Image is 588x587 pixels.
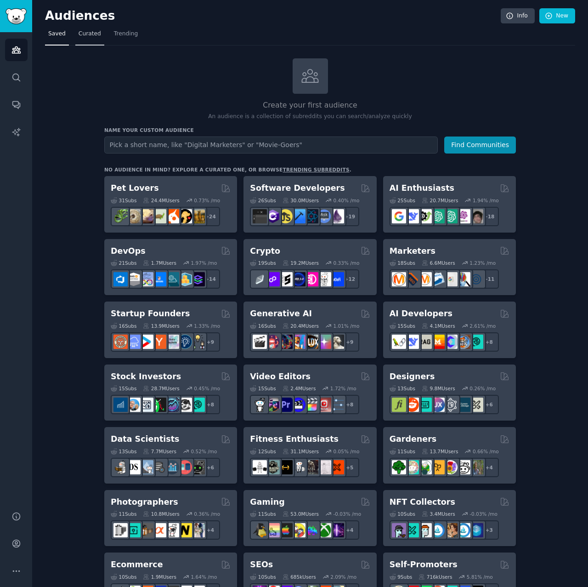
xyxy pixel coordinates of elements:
[111,197,136,204] div: 31 Sub s
[304,460,318,474] img: fitness30plus
[456,523,470,537] img: OpenseaMarket
[113,460,128,474] img: MachineLearning
[143,574,176,580] div: 1.9M Users
[113,398,128,412] img: dividends
[152,335,166,349] img: ycombinator
[317,209,331,223] img: AskComputerScience
[250,182,345,194] h2: Software Developers
[104,113,516,121] p: An audience is a collection of subreddits you can search/analyze quickly
[111,511,136,517] div: 11 Sub s
[253,398,267,412] img: gopro
[334,260,360,266] div: 0.33 % /mo
[405,398,419,412] img: logodesign
[340,395,359,414] div: + 8
[266,209,280,223] img: csharp
[469,335,483,349] img: AIDevelopersSociety
[317,523,331,537] img: XboxGamers
[191,209,205,223] img: dogbreed
[113,272,128,286] img: azuredevops
[126,272,141,286] img: AWS_Certified_Experts
[405,523,419,537] img: NFTMarketplace
[201,458,220,477] div: + 6
[469,460,483,474] img: GardenersWorld
[201,332,220,352] div: + 9
[330,523,344,537] img: TwitchStreaming
[178,335,192,349] img: Entrepreneurship
[191,398,205,412] img: technicalanalysis
[430,460,445,474] img: GardeningUK
[152,209,166,223] img: turtle
[250,245,280,257] h2: Crypto
[467,574,493,580] div: 5.81 % /mo
[390,559,458,570] h2: Self-Promoters
[191,335,205,349] img: growmybusiness
[418,209,432,223] img: AItoolsCatalog
[340,458,359,477] div: + 5
[469,323,496,329] div: 2.61 % /mo
[304,398,318,412] img: finalcutpro
[152,523,166,537] img: SonyAlpha
[191,272,205,286] img: PlatformEngineers
[111,323,136,329] div: 16 Sub s
[201,520,220,540] div: + 4
[443,272,458,286] img: googleads
[291,460,305,474] img: weightroom
[390,496,455,508] h2: NFT Collectors
[456,398,470,412] img: learndesign
[422,260,455,266] div: 6.6M Users
[266,523,280,537] img: CozyGamers
[250,371,311,382] h2: Video Editors
[201,395,220,414] div: + 8
[191,574,217,580] div: 1.64 % /mo
[469,260,496,266] div: 1.23 % /mo
[126,209,141,223] img: ballpython
[194,323,220,329] div: 1.33 % /mo
[113,335,128,349] img: EntrepreneurRideAlong
[334,197,360,204] div: 0.40 % /mo
[111,433,179,445] h2: Data Scientists
[191,448,217,455] div: 0.52 % /mo
[126,460,141,474] img: datascience
[501,8,535,24] a: Info
[283,197,319,204] div: 30.0M Users
[317,460,331,474] img: physicaltherapy
[418,335,432,349] img: Rag
[430,209,445,223] img: chatgpt_promptDesign
[165,398,179,412] img: StocksAndTrading
[250,385,276,392] div: 15 Sub s
[111,182,159,194] h2: Pet Lovers
[430,523,445,537] img: OpenSeaNFT
[469,511,498,517] div: -0.03 % /mo
[143,323,179,329] div: 13.9M Users
[330,335,344,349] img: DreamBooth
[480,458,499,477] div: + 4
[111,385,136,392] div: 15 Sub s
[283,385,316,392] div: 2.4M Users
[340,269,359,289] div: + 12
[390,511,415,517] div: 10 Sub s
[443,460,458,474] img: flowers
[405,335,419,349] img: DeepSeek
[340,520,359,540] div: + 4
[330,385,356,392] div: 1.72 % /mo
[443,335,458,349] img: OpenSourceAI
[469,398,483,412] img: UX_Design
[45,27,69,46] a: Saved
[253,523,267,537] img: linux_gaming
[418,398,432,412] img: UI_Design
[443,398,458,412] img: userexperience
[266,398,280,412] img: editors
[250,448,276,455] div: 12 Sub s
[104,166,351,173] div: No audience in mind? Explore a curated one, or browse .
[390,308,452,319] h2: AI Developers
[113,209,128,223] img: herpetology
[390,371,435,382] h2: Designers
[330,209,344,223] img: elixir
[317,335,331,349] img: starryai
[152,460,166,474] img: dataengineering
[304,523,318,537] img: gamers
[390,260,415,266] div: 18 Sub s
[194,385,220,392] div: 0.45 % /mo
[143,197,179,204] div: 24.4M Users
[390,385,415,392] div: 13 Sub s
